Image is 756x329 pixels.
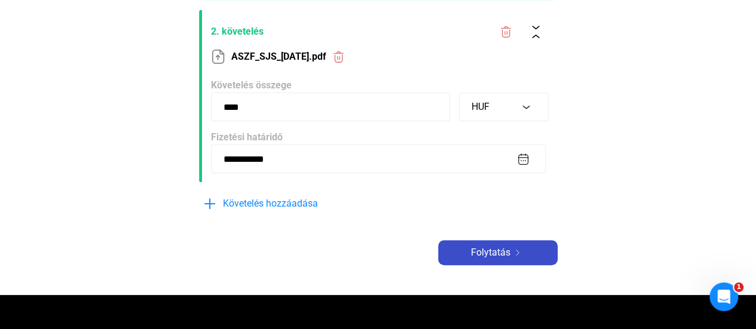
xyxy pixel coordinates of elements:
[231,50,326,64] span: ASZF_SJS_[DATE].pdf
[326,44,351,69] button: trash-red
[211,24,489,39] span: 2. követelés
[494,19,519,44] button: trash-red
[734,282,743,292] span: 1
[709,282,738,311] iframe: Intercom live chat
[203,196,217,211] img: plus-blue
[211,131,283,143] span: Fizetési határidő
[472,101,489,112] span: HUF
[199,191,378,216] button: plus-blueKövetelés hozzáadása
[524,19,549,44] button: collapse
[438,240,558,265] button: Folytatásarrow-right-white
[471,245,510,260] span: Folytatás
[211,79,292,91] span: Követelés összege
[529,26,542,38] img: collapse
[211,50,225,64] img: upload-paper
[332,51,345,63] img: trash-red
[223,196,318,211] span: Követelés hozzáadása
[510,250,525,256] img: arrow-right-white
[459,93,549,121] button: HUF
[500,26,512,38] img: trash-red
